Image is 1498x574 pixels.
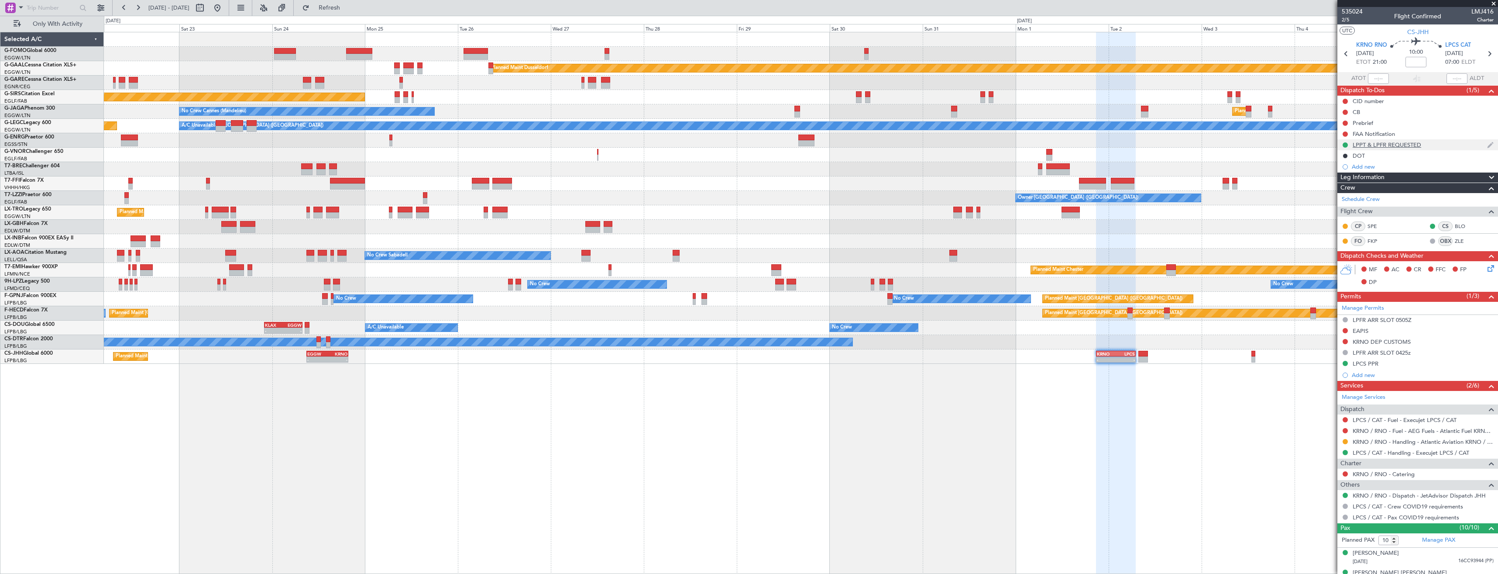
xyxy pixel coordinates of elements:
[4,106,55,111] a: G-JAGAPhenom 300
[1340,207,1373,217] span: Flight Crew
[4,192,22,197] span: T7-LZZI
[272,24,365,32] div: Sun 24
[4,322,25,327] span: CS-DOU
[1460,266,1467,274] span: FP
[368,321,404,334] div: A/C Unavailable
[112,307,249,320] div: Planned Maint [GEOGRAPHIC_DATA] ([GEOGRAPHIC_DATA])
[4,221,24,226] span: LX-GBH
[4,83,31,90] a: EGNR/CEG
[4,228,30,234] a: EDLW/DTM
[1342,195,1380,204] a: Schedule Crew
[4,221,48,226] a: LX-GBHFalcon 7X
[1340,405,1364,415] span: Dispatch
[4,106,24,111] span: G-JAGA
[1438,236,1453,246] div: OBX
[1109,24,1202,32] div: Tue 2
[1353,130,1395,138] div: FAA Notification
[1342,16,1363,24] span: 2/5
[491,62,548,75] div: Planned Maint Dusseldorf
[116,350,253,363] div: Planned Maint [GEOGRAPHIC_DATA] ([GEOGRAPHIC_DATA])
[1353,558,1367,565] span: [DATE]
[1342,304,1384,313] a: Manage Permits
[367,249,408,262] div: No Crew Sabadell
[1467,86,1479,95] span: (1/5)
[1467,381,1479,390] span: (2/6)
[1367,237,1387,245] a: FKP
[265,328,283,333] div: -
[4,207,23,212] span: LX-TRO
[4,135,25,140] span: G-ENRG
[1455,222,1474,230] a: BLO
[1097,351,1116,356] div: KRNO
[1116,351,1135,356] div: LPCS
[1445,49,1463,58] span: [DATE]
[1353,449,1469,456] a: LPCS / CAT - Handling - Execujet LPCS / CAT
[894,292,914,305] div: No Crew
[4,163,60,169] a: T7-BREChallenger 604
[4,322,55,327] a: CS-DOUGlobal 6500
[1353,360,1378,367] div: LPCS PPR
[1353,503,1463,510] a: LPCS / CAT - Crew COVID19 requirements
[1445,58,1459,67] span: 07:00
[4,127,31,133] a: EGGW/LTN
[1352,163,1494,170] div: Add new
[1353,438,1494,446] a: KRNO / RNO - Handling - Atlantic Aviation KRNO / RNO
[1356,41,1387,50] span: KRNO RNO
[1471,16,1494,24] span: Charter
[1340,27,1355,35] button: UTC
[327,357,347,362] div: -
[4,149,63,154] a: G-VNORChallenger 650
[4,112,31,119] a: EGGW/LTN
[4,242,30,249] a: EDLW/DTM
[1340,292,1361,302] span: Permits
[1391,266,1399,274] span: AC
[182,105,246,118] div: No Crew Cannes (Mandelieu)
[1353,514,1459,521] a: LPCS / CAT - Pax COVID19 requirements
[1422,536,1455,545] a: Manage PAX
[1045,307,1182,320] div: Planned Maint [GEOGRAPHIC_DATA] ([GEOGRAPHIC_DATA])
[4,351,23,356] span: CS-JHH
[4,62,76,68] a: G-GAALCessna Citation XLS+
[1018,191,1138,204] div: Owner [GEOGRAPHIC_DATA] ([GEOGRAPHIC_DATA])
[1353,416,1457,424] a: LPCS / CAT - Fuel - Execujet LPCS / CAT
[551,24,644,32] div: Wed 27
[4,336,53,342] a: CS-DTRFalcon 2000
[4,91,55,97] a: G-SIRSCitation Excel
[4,308,48,313] a: F-HECDFalcon 7X
[4,264,21,270] span: T7-EMI
[283,328,302,333] div: -
[4,156,27,162] a: EGLF/FAB
[311,5,348,11] span: Refresh
[1353,316,1412,324] div: LPFR ARR SLOT 0505Z
[4,314,27,321] a: LFPB/LBG
[4,357,27,364] a: LFPB/LBG
[4,199,27,205] a: EGLF/FAB
[336,292,356,305] div: No Crew
[1356,58,1371,67] span: ETOT
[1353,338,1411,346] div: KRNO DEP CUSTOMS
[4,308,24,313] span: F-HECD
[1356,49,1374,58] span: [DATE]
[86,24,179,32] div: Fri 22
[1409,48,1423,57] span: 10:00
[4,149,26,154] span: G-VNOR
[1353,327,1368,335] div: EAPIS
[644,24,737,32] div: Thu 28
[1407,28,1429,37] span: CS-JHH
[1445,41,1471,50] span: LPCS CAT
[307,357,327,362] div: -
[1436,266,1446,274] span: FFC
[327,351,347,356] div: KRNO
[1033,263,1083,277] div: Planned Maint Chester
[1353,119,1373,127] div: Prebrief
[4,271,30,277] a: LFMN/NCE
[10,17,95,31] button: Only With Activity
[1470,74,1484,83] span: ALDT
[365,24,458,32] div: Mon 25
[4,62,24,68] span: G-GAAL
[4,77,76,82] a: G-GARECessna Citation XLS+
[4,77,24,82] span: G-GARE
[4,343,27,349] a: LFPB/LBG
[1353,108,1360,116] div: CB
[1295,24,1388,32] div: Thu 4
